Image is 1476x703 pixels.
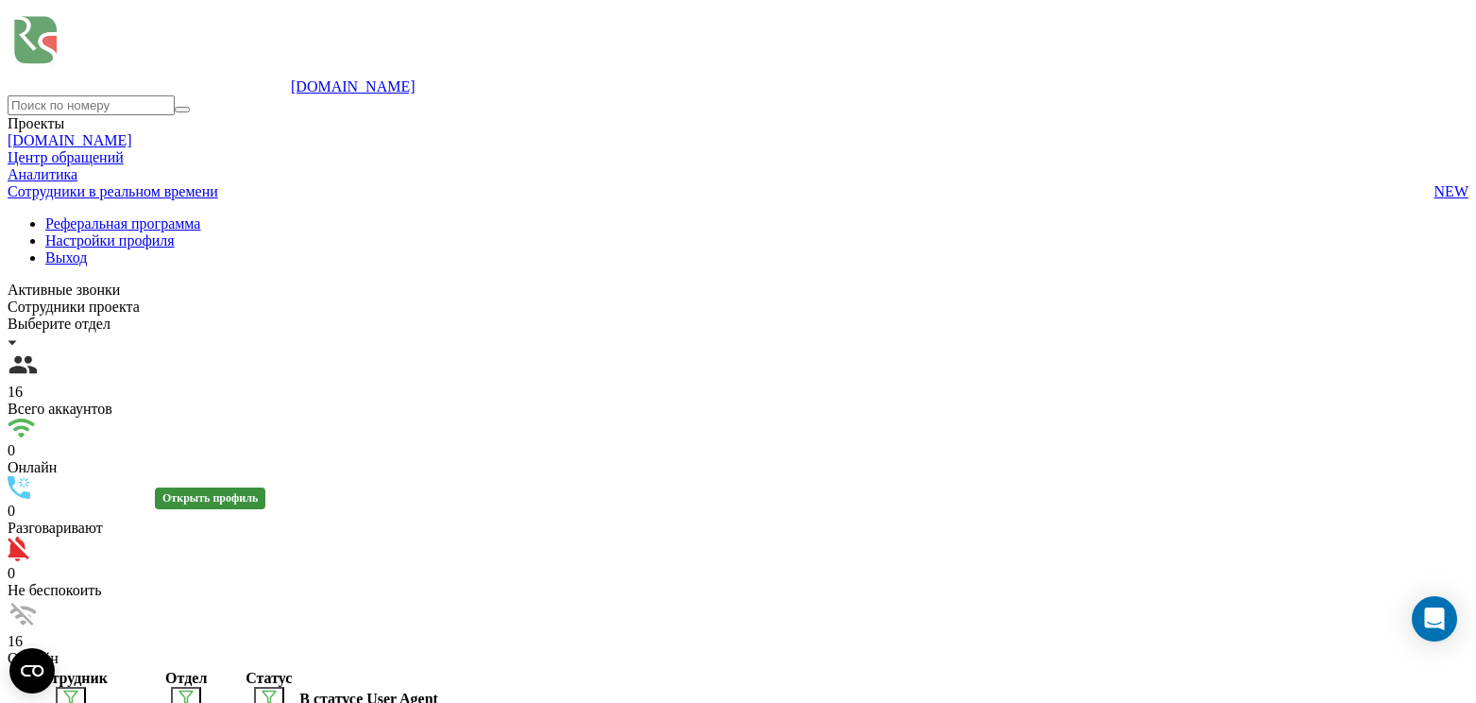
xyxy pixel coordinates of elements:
[8,459,1468,476] div: Онлайн
[8,401,1468,418] div: Всего аккаунтов
[45,232,175,249] a: Настройки профиля
[45,215,200,231] a: Реферальная программа
[8,282,1468,299] div: Активные звонки
[8,442,1468,459] div: 0
[8,115,1468,132] div: Проекты
[9,648,55,694] button: Open CMP widget
[8,8,291,92] img: Ringostat logo
[8,95,175,115] input: Поиск по номеру
[291,78,416,94] a: [DOMAIN_NAME]
[8,582,1468,599] div: Не беспокоить
[1412,596,1457,642] div: Open Intercom Messenger
[8,520,1468,537] div: Разговаривают
[8,166,77,182] a: Аналитика
[8,650,1468,667] div: Офлайн
[8,299,1468,316] div: Сотрудники проекта
[8,183,218,200] span: Сотрудники в реальном времени
[1434,183,1468,200] span: NEW
[8,132,132,148] a: [DOMAIN_NAME]
[242,670,296,687] div: Статус
[8,183,1468,200] a: Сотрудники в реальном времениNEW
[8,316,1468,333] div: Выберите отдел
[45,249,88,266] a: Выход
[8,565,1468,582] div: 0
[8,503,1468,520] div: 0
[134,670,238,687] div: Отдел
[8,149,124,165] a: Центр обращений
[8,384,1468,401] div: 16
[8,633,1468,650] div: 16
[155,488,265,509] div: Открыть профиль
[10,670,130,687] div: Сотрудник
